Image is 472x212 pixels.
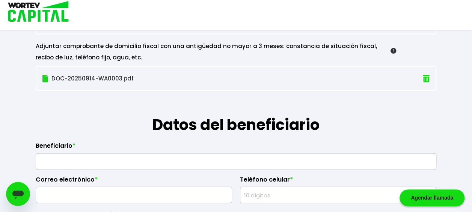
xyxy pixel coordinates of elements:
label: Teléfono celular [240,176,436,187]
div: Adjuntar comprobante de domicilio fiscal con una antigüedad no mayor a 3 meses: constancia de sit... [36,41,397,63]
iframe: Botón para iniciar la ventana de mensajería [6,182,30,206]
label: Beneficiario [36,142,436,153]
img: trash.f49e7519.svg [423,75,430,83]
h1: Datos del beneficiario [36,91,436,136]
img: file.874bbc9e.svg [42,75,48,83]
img: gfR76cHglkPwleuBLjWdxeZVvX9Wp6JBDmjRYY8JYDQn16A2ICN00zLTgIroGa6qie5tIuWH7V3AapTKqzv+oMZsGfMUqL5JM... [391,48,396,54]
input: 10 dígitos [243,187,433,203]
div: Agendar llamada [400,189,464,206]
p: DOC-20250914-WA0003.pdf [42,73,368,84]
label: Correo electrónico [36,176,232,187]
